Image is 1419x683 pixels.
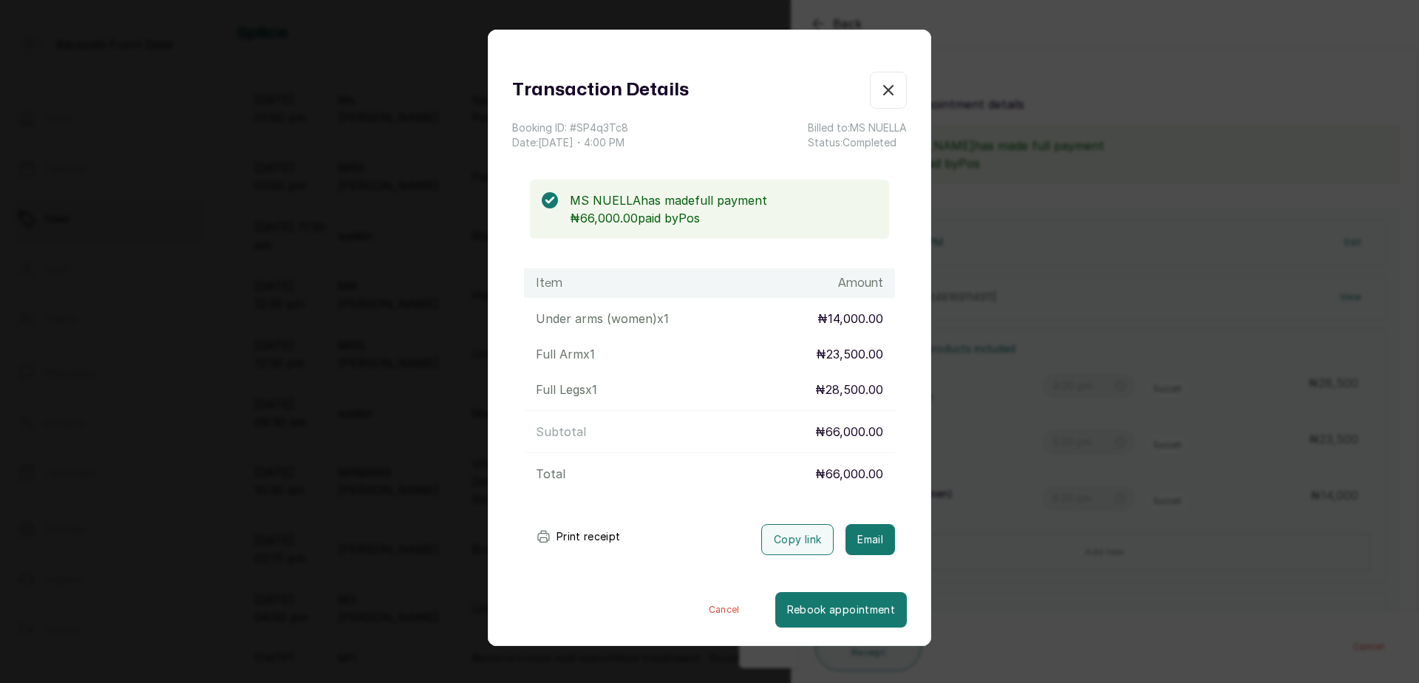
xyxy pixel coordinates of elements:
[808,120,907,135] p: Billed to: MS NUELLA
[808,135,907,150] p: Status: Completed
[815,423,883,441] p: ₦66,000.00
[845,524,895,555] button: Email
[536,310,669,327] p: Under arms (women) x 1
[816,345,883,363] p: ₦23,500.00
[817,310,883,327] p: ₦14,000.00
[673,592,775,628] button: Cancel
[815,465,883,483] p: ₦66,000.00
[570,191,877,209] p: MS NUELLA has made full payment
[524,522,633,551] button: Print receipt
[536,423,586,441] p: Subtotal
[536,465,565,483] p: Total
[761,524,834,555] button: Copy link
[536,345,595,363] p: Full Arm x 1
[775,592,907,628] button: Rebook appointment
[536,274,562,292] h1: Item
[512,135,628,150] p: Date: [DATE] ・ 4:00 PM
[815,381,883,398] p: ₦28,500.00
[512,77,689,103] h1: Transaction Details
[570,209,877,227] p: ₦66,000.00 paid by Pos
[512,120,628,135] p: Booking ID: # SP4q3Tc8
[838,274,883,292] h1: Amount
[536,381,597,398] p: Full Legs x 1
